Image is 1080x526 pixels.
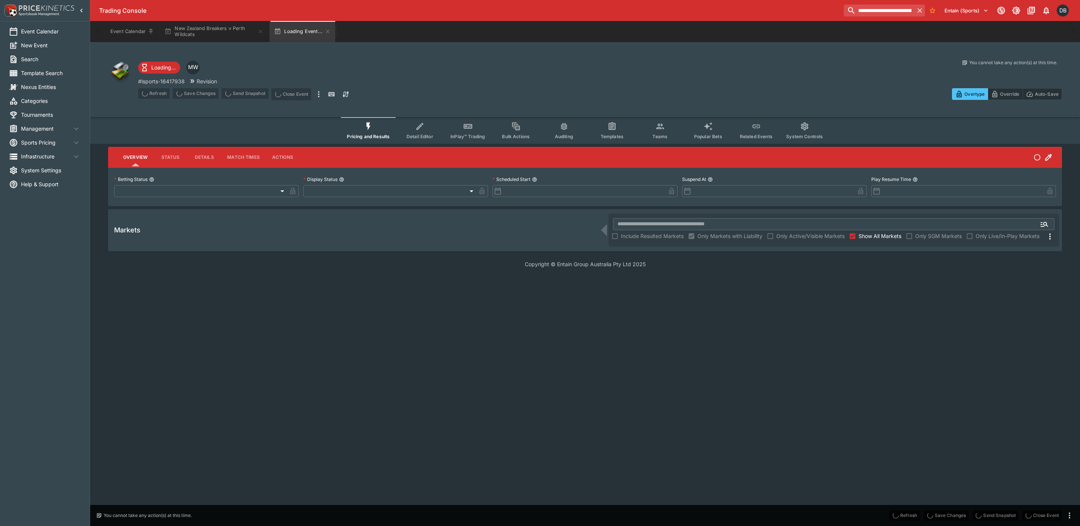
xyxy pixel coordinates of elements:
[117,148,154,166] button: Overview
[21,111,81,119] span: Tournaments
[964,90,985,98] p: Overtype
[106,21,158,42] button: Event Calendar
[1038,217,1051,231] button: Open
[1054,2,1071,19] button: Daniel Beswick
[221,148,266,166] button: Match Times
[21,180,81,188] span: Help & Support
[21,125,72,133] span: Management
[341,117,829,144] div: Event type filters
[913,177,918,182] button: Play Resume Time
[1024,4,1038,17] button: Documentation
[1000,90,1019,98] p: Override
[988,88,1023,100] button: Override
[1023,88,1062,100] button: Auto-Save
[151,63,176,71] p: Loading...
[1009,4,1023,17] button: Toggle light/dark mode
[108,59,132,83] img: other.png
[21,27,81,35] span: Event Calendar
[697,232,762,240] span: Only Markets with Liability
[871,176,911,182] p: Play Resume Time
[21,83,81,91] span: Nexus Entities
[940,5,993,17] button: Select Tenant
[1035,90,1059,98] p: Auto-Save
[694,134,722,139] span: Popular Bets
[266,148,300,166] button: Actions
[90,260,1080,268] p: Copyright © Entain Group Australia Pty Ltd 2025
[1065,511,1074,520] button: more
[407,134,433,139] span: Detail Editor
[682,176,706,182] p: Suspend At
[187,148,221,166] button: Details
[994,4,1008,17] button: Connected to PK
[138,77,185,85] p: Copy To Clipboard
[652,134,667,139] span: Teams
[708,177,713,182] button: Suspend At
[844,5,914,17] input: search
[493,176,530,182] p: Scheduled Start
[915,232,962,240] span: Only SGM Markets
[21,152,72,160] span: Infrastructure
[149,177,154,182] button: Betting Status
[21,97,81,105] span: Categories
[154,148,187,166] button: Status
[21,139,72,146] span: Sports Pricing
[114,226,140,234] h5: Markets
[621,232,684,240] span: Include Resulted Markets
[1039,4,1053,17] button: Notifications
[601,134,624,139] span: Templates
[19,12,59,16] img: Sportsbook Management
[555,134,573,139] span: Auditing
[786,134,823,139] span: System Controls
[969,59,1057,66] p: You cannot take any action(s) at this time.
[450,134,485,139] span: InPlay™ Trading
[2,3,17,18] img: PriceKinetics Logo
[104,512,192,519] p: You cannot take any action(s) at this time.
[926,5,938,17] button: No Bookmarks
[21,69,81,77] span: Template Search
[21,166,81,174] span: System Settings
[99,7,841,15] div: Trading Console
[347,134,390,139] span: Pricing and Results
[776,232,845,240] span: Only Active/Visible Markets
[160,21,268,42] button: New Zealand Breakers v Perth Wildcats
[303,176,337,182] p: Display Status
[976,232,1039,240] span: Only Live/In-Play Markets
[314,88,323,100] button: more
[114,176,148,182] p: Betting Status
[21,55,81,63] span: Search
[532,177,537,182] button: Scheduled Start
[21,41,81,49] span: New Event
[859,232,901,240] span: Show All Markets
[339,177,344,182] button: Display Status
[270,21,335,42] button: Loading Event...
[1057,5,1069,17] div: Daniel Beswick
[952,88,988,100] button: Overtype
[1045,232,1054,241] svg: More
[952,88,1062,100] div: Start From
[502,134,530,139] span: Bulk Actions
[740,134,773,139] span: Related Events
[197,77,217,85] p: Revision
[186,61,200,74] div: Michael Wilczynski
[19,5,74,11] img: PriceKinetics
